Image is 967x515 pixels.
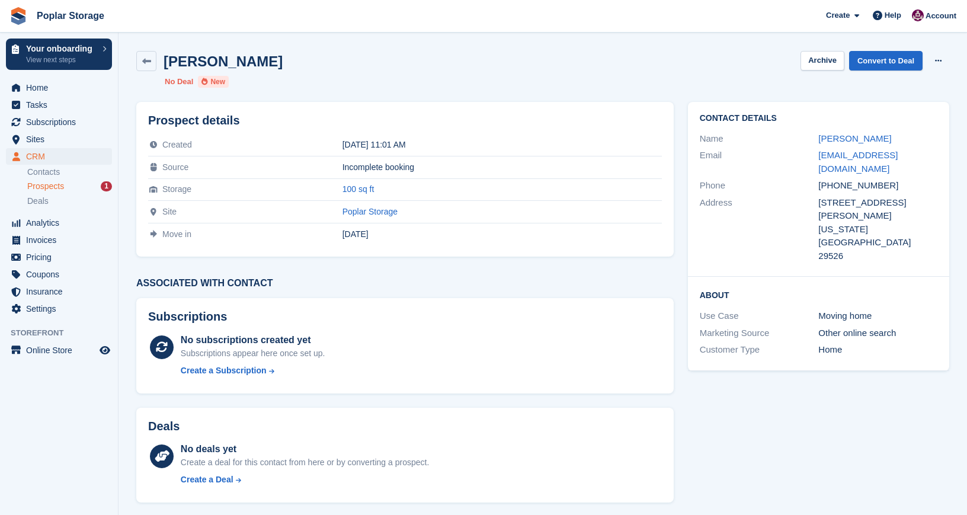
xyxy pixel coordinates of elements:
span: Analytics [26,215,97,231]
span: Help [885,9,901,21]
img: stora-icon-8386f47178a22dfd0bd8f6a31ec36ba5ce8667c1dd55bd0f319d3a0aa187defe.svg [9,7,27,25]
span: Storefront [11,327,118,339]
div: Create a Subscription [181,364,267,377]
a: menu [6,342,112,359]
a: Create a Deal [181,474,429,486]
span: Coupons [26,266,97,283]
li: No Deal [165,76,193,88]
span: Sites [26,131,97,148]
a: Poplar Storage [342,207,398,216]
div: Email [700,149,819,175]
h2: About [700,289,937,300]
a: menu [6,266,112,283]
a: Poplar Storage [32,6,109,25]
div: Name [700,132,819,146]
a: 100 sq ft [342,184,374,194]
h2: Prospect details [148,114,662,127]
span: Prospects [27,181,64,192]
span: Pricing [26,249,97,266]
h2: [PERSON_NAME] [164,53,283,69]
a: [PERSON_NAME] [818,133,891,143]
a: menu [6,283,112,300]
div: No subscriptions created yet [181,333,325,347]
a: Preview store [98,343,112,357]
button: Archive [801,51,844,71]
div: [STREET_ADDRESS] [818,196,937,210]
a: menu [6,131,112,148]
span: Subscriptions [26,114,97,130]
span: Move in [162,229,191,239]
div: Marketing Source [700,327,819,340]
span: Settings [26,300,97,317]
span: Tasks [26,97,97,113]
a: Prospects 1 [27,180,112,193]
a: Deals [27,195,112,207]
div: Moving home [818,309,937,323]
span: Home [26,79,97,96]
span: Deals [27,196,49,207]
a: menu [6,97,112,113]
span: Insurance [26,283,97,300]
span: CRM [26,148,97,165]
div: Other online search [818,327,937,340]
div: Subscriptions appear here once set up. [181,347,325,360]
div: No deals yet [181,442,429,456]
img: Kat Palmer [912,9,924,21]
div: [DATE] 11:01 AM [342,140,662,149]
a: Convert to Deal [849,51,923,71]
div: Use Case [700,309,819,323]
li: New [198,76,229,88]
span: Account [926,10,956,22]
a: Create a Subscription [181,364,325,377]
div: Address [700,196,819,263]
div: 29526 [818,249,937,263]
a: [EMAIL_ADDRESS][DOMAIN_NAME] [818,150,898,174]
span: Online Store [26,342,97,359]
div: [PERSON_NAME] [818,209,937,223]
a: Your onboarding View next steps [6,39,112,70]
span: Invoices [26,232,97,248]
div: Incomplete booking [342,162,662,172]
a: menu [6,79,112,96]
h2: Contact Details [700,114,937,123]
h2: Deals [148,420,180,433]
a: Contacts [27,167,112,178]
a: menu [6,215,112,231]
div: Create a Deal [181,474,233,486]
a: menu [6,232,112,248]
span: Site [162,207,177,216]
span: Create [826,9,850,21]
a: menu [6,114,112,130]
div: Customer Type [700,343,819,357]
span: Source [162,162,188,172]
div: Home [818,343,937,357]
div: 1 [101,181,112,191]
div: [PHONE_NUMBER] [818,179,937,193]
div: Phone [700,179,819,193]
a: menu [6,300,112,317]
h3: Associated with contact [136,278,674,289]
div: [DATE] [342,229,662,239]
span: Storage [162,184,191,194]
a: menu [6,249,112,266]
div: Create a deal for this contact from here or by converting a prospect. [181,456,429,469]
h2: Subscriptions [148,310,662,324]
div: [GEOGRAPHIC_DATA] [818,236,937,249]
a: menu [6,148,112,165]
div: [US_STATE] [818,223,937,236]
span: Created [162,140,192,149]
p: View next steps [26,55,97,65]
p: Your onboarding [26,44,97,53]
